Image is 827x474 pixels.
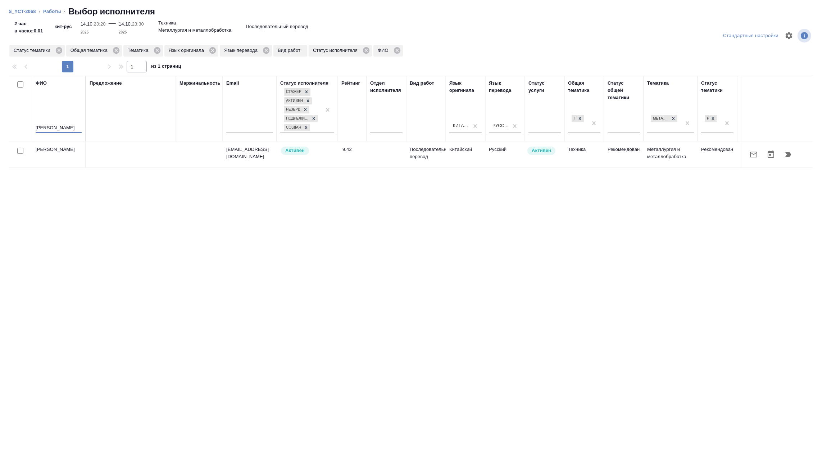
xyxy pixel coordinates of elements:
div: Техника [572,115,576,122]
div: Стажер, Активен, Резерв, Подлежит внедрению, Создан [283,114,318,123]
div: Статус исполнителя [309,45,372,57]
p: Металлургия и металлобработка [647,146,694,160]
div: Тематика [123,45,163,57]
div: Статус тематики [701,80,733,94]
div: split button [721,30,780,41]
div: Русский [492,123,509,129]
div: Стажер [284,88,303,96]
div: Рекомендован [704,114,718,123]
div: Статус исполнителя [280,80,328,87]
div: Язык оригинала [164,45,219,57]
div: Язык перевода [489,80,521,94]
p: Последовательный перевод [246,23,308,30]
div: Язык перевода [220,45,272,57]
div: Статус тематики [9,45,65,57]
div: Статус общей тематики [608,80,640,101]
div: Стажер, Активен, Резерв, Подлежит внедрению, Создан [283,88,311,97]
div: Металлургия и металлобработка [651,115,669,122]
p: Язык перевода [224,47,260,54]
td: Техника [564,142,604,167]
div: Вид работ [410,80,434,87]
p: 23:30 [132,21,144,27]
li: ‹ [39,8,40,15]
div: Активен [284,97,304,105]
td: Рекомендован [698,142,737,167]
div: Общая тематика [568,80,600,94]
p: 23:20 [94,21,106,27]
div: Китайский [453,123,469,129]
p: Последовательный перевод [410,146,442,160]
input: Выбери исполнителей, чтобы отправить приглашение на работу [17,148,23,154]
div: Статус услуги [528,80,561,94]
button: Отправить предложение о работе [745,146,762,163]
div: Рекомендован [705,115,709,122]
p: 14.10, [119,21,132,27]
p: 2 час [14,20,43,27]
p: Статус исполнителя [313,47,360,54]
div: Язык оригинала [449,80,482,94]
div: Техника [571,114,585,123]
p: Активен [285,147,305,154]
div: Рейтинг [341,80,360,87]
p: ФИО [378,47,391,54]
h2: Выбор исполнителя [68,6,155,17]
span: Настроить таблицу [780,27,798,44]
a: S_YCT-2068 [9,9,36,14]
div: Отдел исполнителя [370,80,403,94]
td: Рекомендован [604,142,644,167]
div: Тематика [647,80,669,87]
p: Общая тематика [71,47,110,54]
p: Активен [532,147,551,154]
div: 9.42 [342,146,363,153]
td: [PERSON_NAME] [32,142,86,167]
td: Русский [485,142,525,167]
div: Общая тематика [66,45,122,57]
nav: breadcrumb [9,6,818,17]
div: Стажер, Активен, Резерв, Подлежит внедрению, Создан [283,105,310,114]
p: Язык оригинала [169,47,207,54]
p: Вид работ [278,47,303,54]
p: Тематика [128,47,151,54]
div: Металлургия и металлобработка [650,114,678,123]
p: Техника [158,19,176,27]
div: ФИО [373,45,403,57]
p: [EMAIL_ADDRESS][DOMAIN_NAME] [226,146,273,160]
span: из 1 страниц [151,62,181,72]
div: Стажер, Активен, Резерв, Подлежит внедрению, Создан [283,123,311,132]
p: 14.10, [81,21,94,27]
div: Email [226,80,239,87]
a: Работы [43,9,61,14]
div: Создан [284,124,302,131]
p: Статус тематики [14,47,53,54]
div: — [109,17,116,36]
div: Резерв [284,106,301,113]
div: Предложение [90,80,122,87]
div: Маржинальность [180,80,221,87]
td: Китайский [446,142,485,167]
div: Стажер, Активен, Резерв, Подлежит внедрению, Создан [283,97,313,106]
li: ‹ [64,8,65,15]
div: ФИО [36,80,47,87]
div: Рядовой исполнитель: назначай с учетом рейтинга [280,146,334,156]
span: Посмотреть информацию [798,29,813,43]
div: Подлежит внедрению [284,115,310,122]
